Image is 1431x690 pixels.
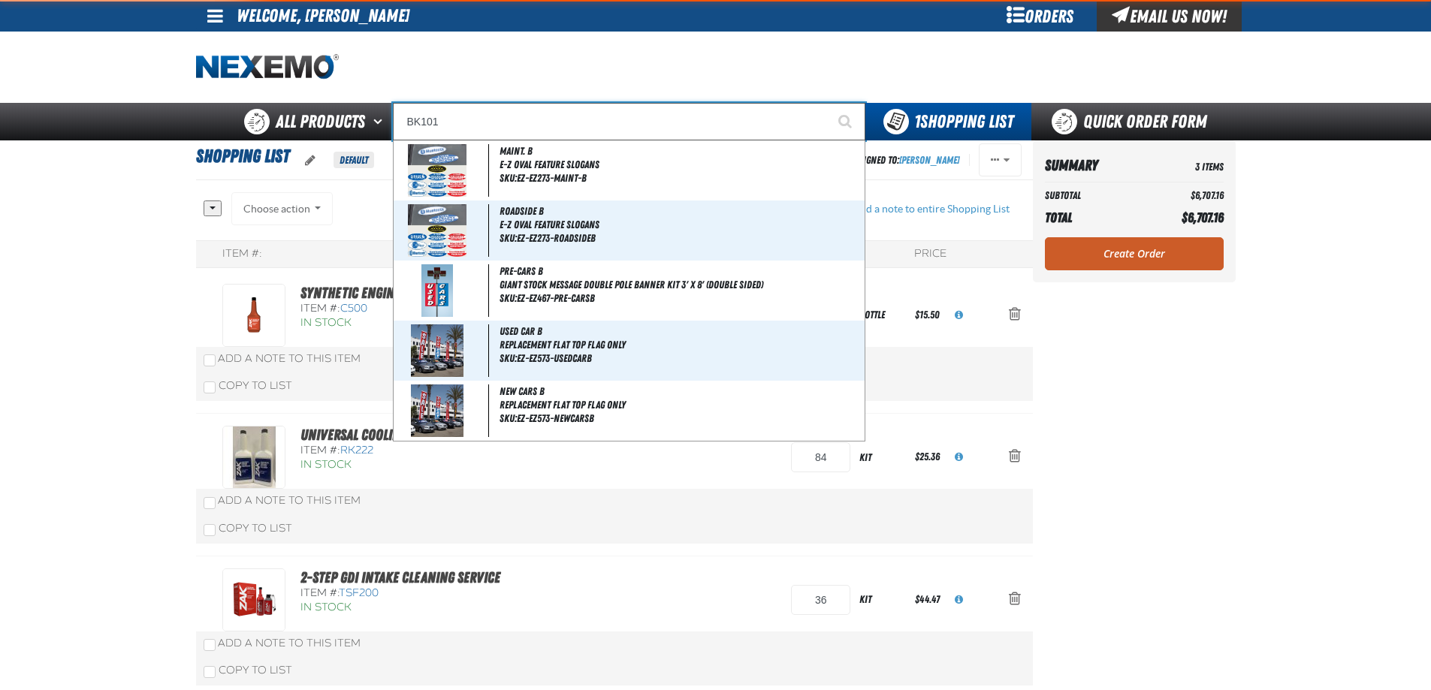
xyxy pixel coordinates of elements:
[368,103,393,140] button: Open All Products pages
[300,458,608,472] div: In Stock
[204,639,216,651] input: Add a Note to This Item
[791,442,850,472] input: Product Quantity
[915,309,940,321] span: $15.50
[500,265,543,277] span: PRE-CARS B
[300,444,608,458] div: Item #:
[979,143,1022,176] button: Actions of Shopping List
[865,103,1031,140] button: You have 1 Shopping List. Open to view details
[218,494,361,507] span: Add a Note to This Item
[276,108,365,135] span: All Products
[500,232,596,244] span: SKU:EZ-EZ273-ROADSIDEB
[500,145,533,157] span: MAINT. B
[500,218,861,231] span: E-Z Oval Feature Slogans
[300,302,584,316] div: Item #:
[943,441,975,474] button: View All Prices for RK222
[293,144,328,177] button: oro.shoppinglist.label.edit.tooltip
[340,302,367,315] span: C500
[411,324,463,377] img: 5b24451ad5663906557366-EZ573A.jpg
[393,103,865,140] input: Search
[828,103,865,140] button: Start Searching
[204,524,216,536] input: Copy To List
[339,586,379,599] span: TSF200
[500,325,542,337] span: USED CAR B
[300,568,500,586] a: 2-Step GDI Intake Cleaning Service
[997,299,1033,332] button: Action Remove Synthetic Engine Oil Booster - ZAK Products from Shopping List
[914,111,1013,132] span: Shopping List
[1145,152,1224,179] td: 3 Items
[943,583,975,616] button: View All Prices for TSF200
[500,385,545,397] span: NEW CARS B
[408,144,466,197] img: 5b2444c625cd2881618568-EZ273.jpg
[500,339,861,351] span: Replacement Flat Top Flag Only
[1031,103,1235,140] a: Quick Order Form
[500,412,594,424] span: SKU:EZ-EZ573-NEWCARSB
[1045,237,1224,270] a: Create Order
[943,299,975,332] button: View All Prices for C500
[204,381,216,393] input: Copy To List
[204,664,292,676] label: Copy To List
[300,586,584,601] div: Item #:
[1045,185,1145,206] th: Subtotal
[204,354,216,366] input: Add a Note to This Item
[196,146,289,167] span: Shopping List
[196,54,339,80] a: Home
[500,205,544,217] span: ROADSIDE B
[829,192,1022,225] button: Add a note to entire Shopping List
[204,497,216,509] input: Add a Note to This Item
[300,601,584,615] div: In Stock
[500,292,595,304] span: SKU:EZ-EZ467-PRE-CARSB
[850,441,912,475] div: kit
[850,583,912,616] div: kit
[408,204,466,257] img: 5b2444c63399c312283707-EZ273.jpg
[196,54,339,80] img: Nexemo logo
[300,316,584,330] div: In Stock
[500,158,861,171] span: E-Z Oval Feature Slogans
[340,444,373,456] span: RK222
[914,111,920,132] strong: 1
[899,154,960,166] a: [PERSON_NAME]
[1182,209,1224,225] span: $6,707.16
[300,284,561,302] a: Synthetic Engine Oil Booster - ZAK Products
[300,426,608,444] a: Universal Cooling System Service Kit - ZAK Products
[500,172,587,184] span: SKU:EZ-EZ273-MAINT-B
[500,352,592,364] span: SKU:EZ-EZ573-USEDCARB
[850,298,912,332] div: bottle
[915,593,940,605] span: $44.47
[222,247,262,261] div: Item #:
[1145,185,1224,206] td: $6,707.16
[914,247,946,261] div: Price
[411,384,463,437] img: 5b2445148bf5f300347075-EZ573A.jpg
[334,152,374,168] span: Default
[915,450,940,463] span: $25.36
[204,666,216,678] input: Copy To List
[204,379,292,392] label: Copy To List
[997,441,1033,474] button: Action Remove Universal Cooling System Service Kit - ZAK Products from Shopping List
[997,583,1033,616] button: Action Remove 2-Step GDI Intake Cleaning Service from Shopping List
[204,522,292,535] label: Copy To List
[218,637,361,649] span: Add a Note to This Item
[850,150,960,170] div: Assigned To:
[218,352,361,365] span: Add a Note to This Item
[500,279,861,291] span: Giant Stock Message Double Pole Banner Kit 3' x 8' (double sided)
[500,399,861,411] span: Replacement Flat Top Flag Only
[421,264,454,317] img: 5b2444e797c80635643249-EZ467A.jpg
[791,585,850,615] input: Product Quantity
[1045,152,1145,179] th: Summary
[1045,206,1145,230] th: Total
